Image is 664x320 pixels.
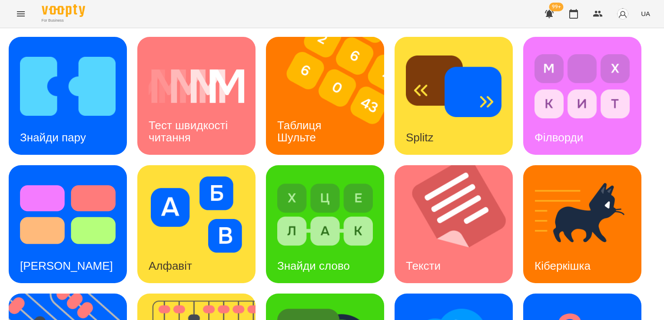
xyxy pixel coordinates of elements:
img: Voopty Logo [42,4,85,17]
h3: Таблиця Шульте [277,119,325,144]
a: Знайди паруЗнайди пару [9,37,127,155]
a: Тест Струпа[PERSON_NAME] [9,165,127,283]
h3: [PERSON_NAME] [20,259,113,272]
a: Тест швидкості читанняТест швидкості читання [137,37,256,155]
img: Знайди слово [277,176,373,253]
h3: Тест швидкості читання [149,119,231,144]
img: Знайди пару [20,48,116,124]
h3: Філворди [535,131,583,144]
h3: Алфавіт [149,259,192,272]
h3: Знайди слово [277,259,350,272]
button: UA [637,6,654,22]
img: Тест швидкості читання [149,48,244,124]
h3: Тексти [406,259,441,272]
a: ТекстиТексти [395,165,513,283]
img: Splitz [406,48,501,124]
img: Тексти [395,165,524,283]
a: Знайди словоЗнайди слово [266,165,384,283]
span: UA [641,9,650,18]
img: Таблиця Шульте [266,37,395,155]
img: avatar_s.png [617,8,629,20]
h3: Кіберкішка [535,259,591,272]
a: SplitzSplitz [395,37,513,155]
button: Menu [10,3,31,24]
h3: Знайди пару [20,131,86,144]
img: Тест Струпа [20,176,116,253]
h3: Splitz [406,131,434,144]
span: For Business [42,18,85,23]
span: 99+ [549,3,564,11]
img: Алфавіт [149,176,244,253]
a: Таблиця ШультеТаблиця Шульте [266,37,384,155]
a: ФілвордиФілворди [523,37,641,155]
img: Філворди [535,48,630,124]
a: КіберкішкаКіберкішка [523,165,641,283]
a: АлфавітАлфавіт [137,165,256,283]
img: Кіберкішка [535,176,630,253]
